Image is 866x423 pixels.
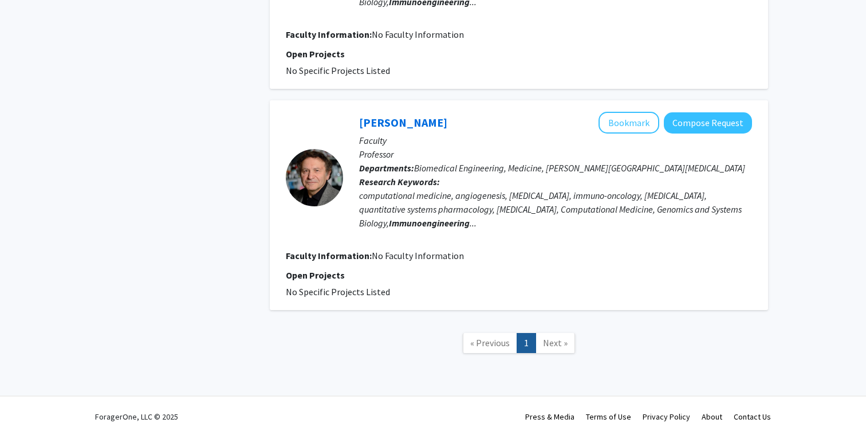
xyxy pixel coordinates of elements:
b: Immunoengineering [389,217,470,229]
span: Biomedical Engineering, Medicine, [PERSON_NAME][GEOGRAPHIC_DATA][MEDICAL_DATA] [414,162,745,174]
p: Professor [359,147,752,161]
a: Contact Us [734,412,771,422]
a: Next Page [536,333,575,353]
nav: Page navigation [270,322,768,368]
iframe: Chat [9,371,49,414]
b: Research Keywords: [359,176,440,187]
a: Privacy Policy [643,412,690,422]
a: 1 [517,333,536,353]
div: computational medicine, angiogenesis, [MEDICAL_DATA], immuno-oncology, [MEDICAL_DATA], quantitati... [359,189,752,230]
span: No Specific Projects Listed [286,65,390,76]
a: Press & Media [525,412,574,422]
span: No Faculty Information [372,250,464,261]
a: [PERSON_NAME] [359,115,447,130]
b: Faculty Information: [286,250,372,261]
p: Open Projects [286,47,752,61]
span: No Faculty Information [372,29,464,40]
a: Terms of Use [586,412,631,422]
a: About [702,412,722,422]
button: Compose Request to Aleksander Popel [664,112,752,134]
p: Faculty [359,134,752,147]
b: Faculty Information: [286,29,372,40]
span: Next » [543,337,568,348]
a: Previous Page [463,333,517,353]
b: Departments: [359,162,414,174]
button: Add Aleksander Popel to Bookmarks [599,112,659,134]
span: « Previous [470,337,510,348]
span: No Specific Projects Listed [286,286,390,297]
p: Open Projects [286,268,752,282]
